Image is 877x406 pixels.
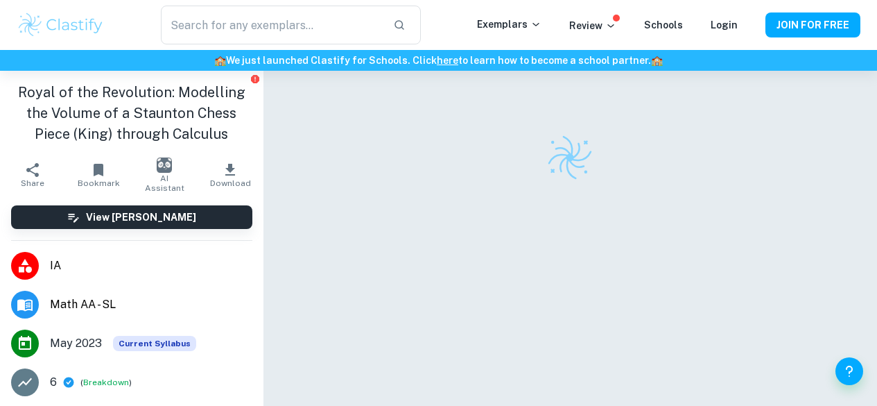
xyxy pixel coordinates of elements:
[113,336,196,351] div: This exemplar is based on the current syllabus. Feel free to refer to it for inspiration/ideas wh...
[711,19,738,31] a: Login
[765,12,860,37] button: JOIN FOR FREE
[21,178,44,188] span: Share
[50,257,252,274] span: IA
[140,174,189,193] span: AI Assistant
[198,155,263,194] button: Download
[214,55,226,66] span: 🏫
[83,376,129,389] button: Breakdown
[546,133,594,182] img: Clastify logo
[113,336,196,351] span: Current Syllabus
[161,6,383,44] input: Search for any exemplars...
[66,155,132,194] button: Bookmark
[250,74,261,84] button: Report issue
[132,155,198,194] button: AI Assistant
[835,357,863,385] button: Help and Feedback
[569,18,616,33] p: Review
[50,296,252,313] span: Math AA - SL
[210,178,251,188] span: Download
[80,376,132,389] span: ( )
[86,210,196,225] h6: View [PERSON_NAME]
[11,205,252,229] button: View [PERSON_NAME]
[11,82,252,144] h1: Royal of the Revolution: Modelling the Volume of a Staunton Chess Piece (King) through Calculus
[50,374,57,391] p: 6
[651,55,663,66] span: 🏫
[437,55,458,66] a: here
[644,19,683,31] a: Schools
[78,178,120,188] span: Bookmark
[50,335,102,352] span: May 2023
[477,17,541,32] p: Exemplars
[157,158,172,173] img: AI Assistant
[3,53,874,68] h6: We just launched Clastify for Schools. Click to learn how to become a school partner.
[17,11,105,39] img: Clastify logo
